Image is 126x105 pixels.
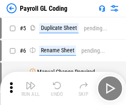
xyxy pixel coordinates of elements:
[84,25,107,32] div: pending...
[39,46,76,56] div: Rename Sheet
[37,69,95,75] div: Manual Change Required
[81,48,105,54] div: pending...
[99,5,105,12] img: Support
[7,3,17,13] img: Back
[20,47,26,54] span: # 6
[109,3,119,13] img: Settings menu
[20,25,26,32] span: # 5
[20,5,67,12] div: Payroll GL Coding
[39,23,78,33] div: Duplicate Sheet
